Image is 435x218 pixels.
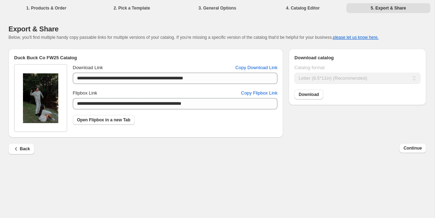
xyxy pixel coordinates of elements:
span: Catalog format [294,65,324,70]
a: Open Flipbox in a new Tab [73,115,135,125]
h2: Duck Buck Co FW25 Catalog [14,54,277,61]
h2: Download catalog [294,54,421,61]
span: Download Link [73,65,103,70]
span: Back [13,145,30,152]
a: Download [294,90,323,99]
button: Continue [399,143,426,153]
span: Continue [404,145,422,151]
button: please let us know here. [333,35,378,40]
span: Below, you'll find multiple handy copy passable links for multiple versions of your catalog. If y... [8,35,378,40]
img: thumbImage [23,73,58,123]
span: Open Flipbox in a new Tab [77,117,130,123]
span: Download [299,92,319,97]
button: Copy Download Link [231,62,282,73]
span: Flipbox Link [73,90,97,96]
button: Copy Flipbox Link [237,87,282,99]
span: Copy Download Link [235,64,277,71]
span: Export & Share [8,25,59,33]
span: Copy Flipbox Link [241,90,277,97]
button: Back [8,143,34,155]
